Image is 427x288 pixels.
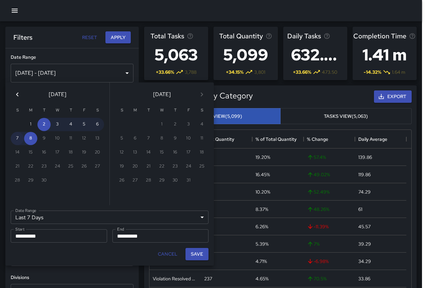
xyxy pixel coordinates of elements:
[153,90,171,99] span: [DATE]
[91,118,104,131] button: 6
[11,104,23,117] span: Sunday
[169,104,181,117] span: Thursday
[11,88,24,101] button: Previous month
[155,248,180,260] button: Cancel
[49,90,66,99] span: [DATE]
[142,104,154,117] span: Tuesday
[15,208,36,213] label: Date Range
[38,104,50,117] span: Tuesday
[24,132,37,145] button: 8
[182,104,194,117] span: Friday
[11,132,24,145] button: 7
[185,248,208,260] button: Save
[64,118,77,131] button: 4
[65,104,77,117] span: Thursday
[51,118,64,131] button: 3
[91,104,103,117] span: Saturday
[156,104,168,117] span: Wednesday
[51,104,63,117] span: Wednesday
[117,226,124,232] label: End
[116,104,128,117] span: Sunday
[78,104,90,117] span: Friday
[15,226,24,232] label: Start
[77,118,91,131] button: 5
[37,118,51,131] button: 2
[24,118,37,131] button: 1
[11,211,208,224] div: Last 7 Days
[196,104,208,117] span: Saturday
[25,104,37,117] span: Monday
[129,104,141,117] span: Monday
